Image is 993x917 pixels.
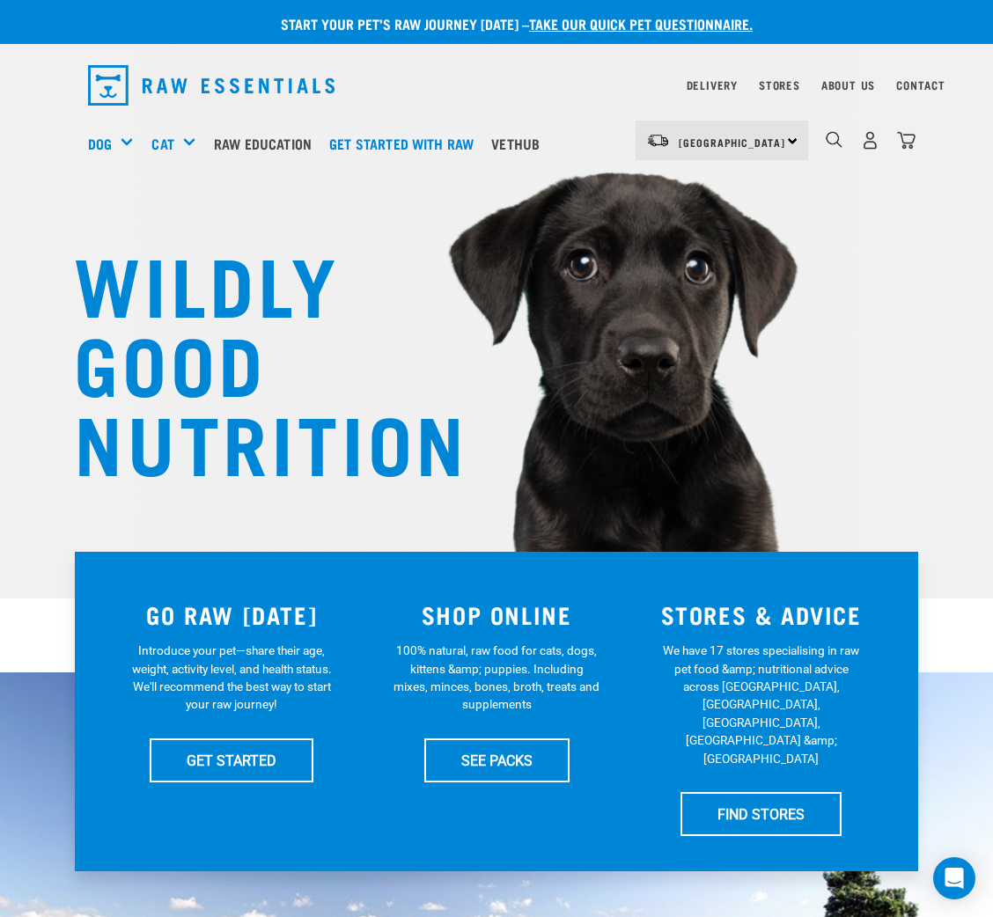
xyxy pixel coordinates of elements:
[933,857,975,899] div: Open Intercom Messenger
[110,601,354,628] h3: GO RAW [DATE]
[74,242,426,480] h1: WILDLY GOOD NUTRITION
[679,139,785,145] span: [GEOGRAPHIC_DATA]
[375,601,619,628] h3: SHOP ONLINE
[151,133,173,154] a: Cat
[821,82,875,88] a: About Us
[529,19,753,27] a: take our quick pet questionnaire.
[394,642,600,714] p: 100% natural, raw food for cats, dogs, kittens &amp; puppies. Including mixes, minces, bones, bro...
[680,792,842,836] a: FIND STORES
[759,82,800,88] a: Stores
[129,642,335,714] p: Introduce your pet—share their age, weight, activity level, and health status. We'll recommend th...
[424,738,570,782] a: SEE PACKS
[487,108,553,179] a: Vethub
[88,65,335,106] img: Raw Essentials Logo
[646,133,670,149] img: van-moving.png
[88,133,112,154] a: Dog
[897,131,916,150] img: home-icon@2x.png
[74,58,919,113] nav: dropdown navigation
[658,642,864,767] p: We have 17 stores specialising in raw pet food &amp; nutritional advice across [GEOGRAPHIC_DATA],...
[325,108,487,179] a: Get started with Raw
[861,131,879,150] img: user.png
[150,738,313,782] a: GET STARTED
[687,82,738,88] a: Delivery
[826,131,842,148] img: home-icon-1@2x.png
[639,601,883,628] h3: STORES & ADVICE
[210,108,325,179] a: Raw Education
[896,82,945,88] a: Contact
